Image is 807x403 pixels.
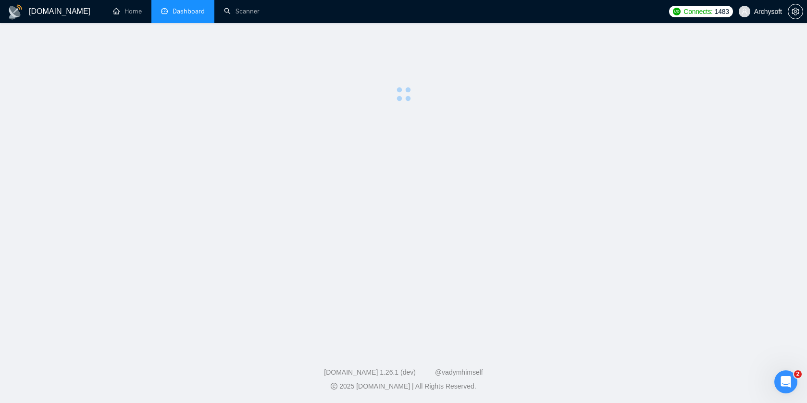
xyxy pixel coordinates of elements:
a: homeHome [113,7,142,15]
iframe: Intercom live chat [774,370,797,393]
span: setting [788,8,803,15]
a: @vadymhimself [435,368,483,376]
span: dashboard [161,8,168,14]
img: logo [8,4,23,20]
span: Dashboard [173,7,205,15]
a: [DOMAIN_NAME] 1.26.1 (dev) [324,368,416,376]
span: 1483 [715,6,729,17]
span: Connects: [683,6,712,17]
span: 2 [794,370,802,378]
a: setting [788,8,803,15]
span: user [741,8,748,15]
span: copyright [331,383,337,390]
a: searchScanner [224,7,260,15]
img: upwork-logo.png [673,8,681,15]
button: setting [788,4,803,19]
div: 2025 [DOMAIN_NAME] | All Rights Reserved. [8,381,799,391]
